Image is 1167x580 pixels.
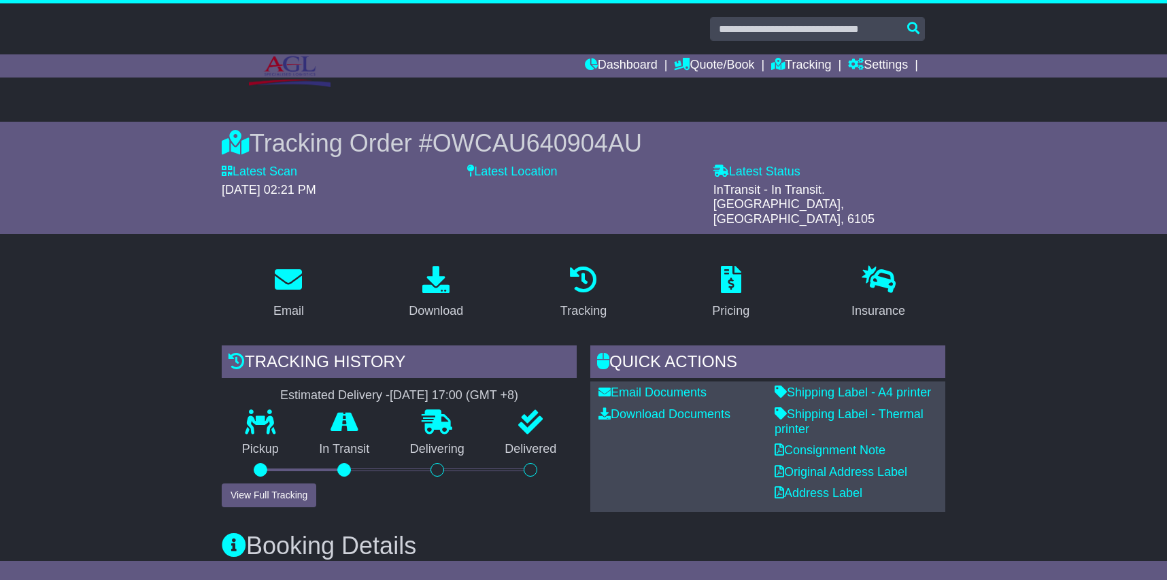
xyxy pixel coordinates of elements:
[775,443,885,457] a: Consignment Note
[433,129,642,157] span: OWCAU640904AU
[222,345,577,382] div: Tracking history
[674,54,754,78] a: Quote/Book
[400,261,472,325] a: Download
[585,54,658,78] a: Dashboard
[713,165,800,180] label: Latest Status
[712,302,749,320] div: Pricing
[485,442,577,457] p: Delivered
[590,345,945,382] div: Quick Actions
[560,302,607,320] div: Tracking
[222,483,316,507] button: View Full Tracking
[771,54,831,78] a: Tracking
[843,261,914,325] a: Insurance
[552,261,615,325] a: Tracking
[598,386,707,399] a: Email Documents
[265,261,313,325] a: Email
[851,302,905,320] div: Insurance
[222,442,299,457] p: Pickup
[390,442,485,457] p: Delivering
[222,129,945,158] div: Tracking Order #
[299,442,390,457] p: In Transit
[222,532,945,560] h3: Booking Details
[775,407,924,436] a: Shipping Label - Thermal printer
[598,407,730,421] a: Download Documents
[848,54,908,78] a: Settings
[775,486,862,500] a: Address Label
[467,165,557,180] label: Latest Location
[390,388,518,403] div: [DATE] 17:00 (GMT +8)
[713,183,875,226] span: InTransit - In Transit. [GEOGRAPHIC_DATA], [GEOGRAPHIC_DATA], 6105
[775,465,907,479] a: Original Address Label
[222,183,316,197] span: [DATE] 02:21 PM
[409,302,463,320] div: Download
[222,388,577,403] div: Estimated Delivery -
[222,165,297,180] label: Latest Scan
[775,386,931,399] a: Shipping Label - A4 printer
[273,302,304,320] div: Email
[703,261,758,325] a: Pricing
